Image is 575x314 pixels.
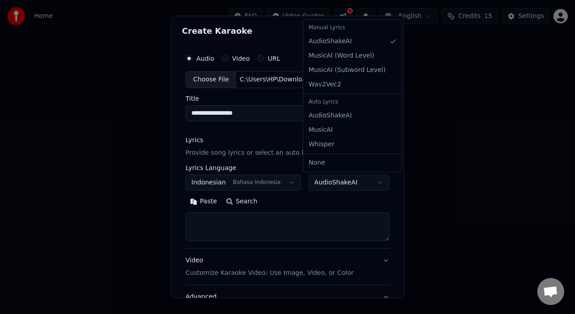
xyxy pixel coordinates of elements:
span: AudioShakeAI [309,111,352,120]
div: Lyrics [186,136,203,145]
div: Choose File [186,72,236,88]
div: C:\Users\HP\Downloads\[PERSON_NAME]-pelangi-128-ytshorts.savetube.me.mp3 [236,75,389,84]
p: Customize Karaoke Video: Use Image, Video, or Color [186,269,354,278]
label: Title [186,95,389,102]
button: Advanced [186,285,389,309]
span: MusicAI [309,126,333,135]
label: Video [232,55,250,62]
span: None [309,158,325,167]
span: MusicAI ( Word Level ) [309,51,374,60]
h2: Create Karaoke [182,27,393,35]
label: Lyrics Language [186,165,301,171]
div: Video [186,256,354,278]
span: MusicAI ( Subword Level ) [309,66,385,75]
button: Paste [186,194,221,209]
p: Provide song lyrics or select an auto lyrics model [186,148,340,157]
span: AudioShakeAI [309,37,352,46]
label: URL [268,55,280,62]
div: Auto Lyrics [305,96,400,108]
span: Whisper [309,140,334,149]
button: Search [221,194,262,209]
div: Manual Lyrics [305,22,400,34]
label: Audio [196,55,214,62]
span: Wav2Vec2 [309,80,341,89]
